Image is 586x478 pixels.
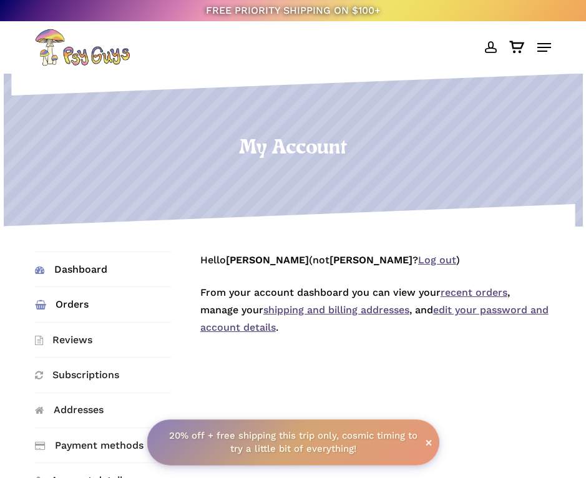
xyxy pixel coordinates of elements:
[35,29,130,66] img: PsyGuys
[503,29,531,66] a: Cart
[35,287,171,321] a: Orders
[200,284,551,351] p: From your account dashboard you can view your , manage your , and .
[35,428,171,462] a: Payment methods
[35,358,171,392] a: Subscriptions
[35,252,171,286] a: Dashboard
[200,251,551,284] p: Hello (not ? )
[35,393,171,427] a: Addresses
[441,286,507,298] a: recent orders
[226,254,309,266] strong: [PERSON_NAME]
[35,323,171,357] a: Reviews
[425,436,432,449] span: ×
[537,41,551,54] a: Navigation Menu
[418,254,456,266] a: Log out
[169,430,418,454] strong: 20% off + free shipping this trip only, cosmic timing to try a little bit of everything!
[263,304,409,316] a: shipping and billing addresses
[330,254,413,266] strong: [PERSON_NAME]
